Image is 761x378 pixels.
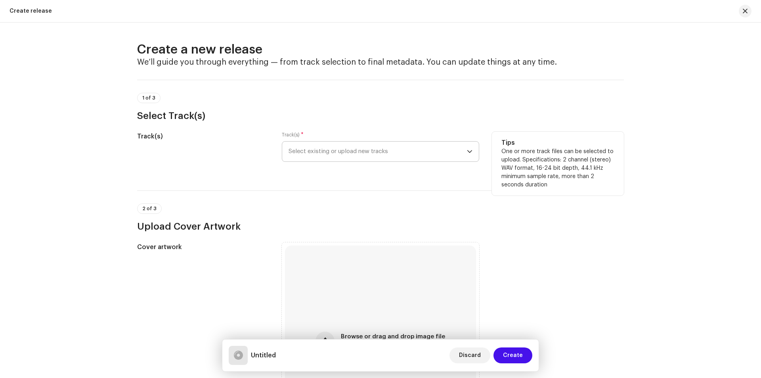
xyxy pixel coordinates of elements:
[467,142,472,161] div: dropdown trigger
[137,42,624,58] h2: Create a new release
[501,148,614,189] p: One or more track files can be selected to upload. Specifications: 2 channel (stereo) WAV format,...
[282,132,304,138] label: Track(s)
[137,132,269,141] h5: Track(s)
[289,142,467,161] span: Select existing or upload new tracks
[501,138,614,148] h5: Tips
[142,96,155,100] span: 1 of 3
[493,347,532,363] button: Create
[137,58,624,67] h4: We’ll guide you through everything — from track selection to final metadata. You can update thing...
[449,347,490,363] button: Discard
[251,351,276,360] h5: Untitled
[341,334,445,340] span: Browse or drag and drop image file
[459,347,481,363] span: Discard
[137,220,624,233] h3: Upload Cover Artwork
[503,347,523,363] span: Create
[142,206,157,211] span: 2 of 3
[137,242,269,252] h5: Cover artwork
[137,109,624,122] h3: Select Track(s)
